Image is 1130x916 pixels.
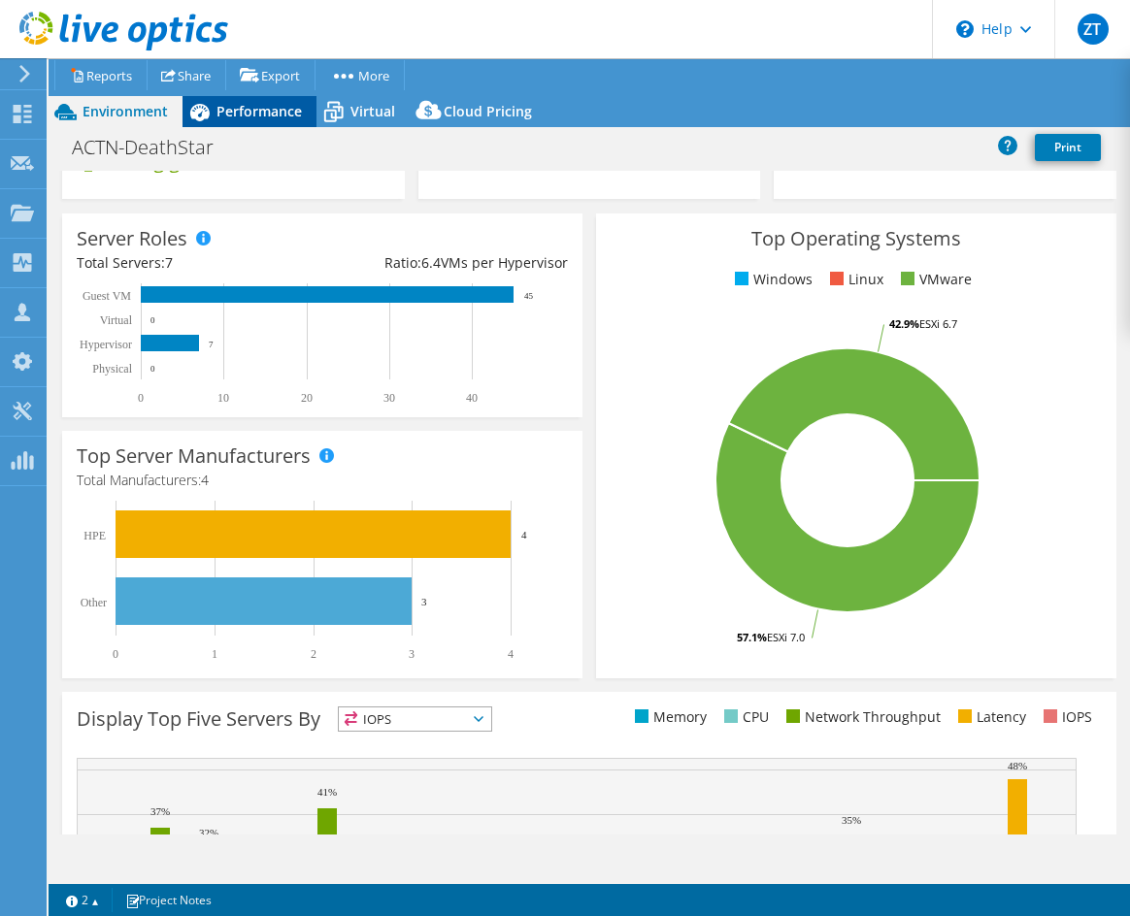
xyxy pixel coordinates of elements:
[1035,134,1101,161] a: Print
[737,630,767,644] tspan: 57.1%
[77,470,568,491] h4: Total Manufacturers:
[953,706,1026,728] li: Latency
[147,60,226,90] a: Share
[217,391,229,405] text: 10
[54,60,148,90] a: Reports
[524,291,534,301] text: 45
[719,706,769,728] li: CPU
[77,252,322,274] div: Total Servers:
[301,391,313,405] text: 20
[383,391,395,405] text: 30
[113,647,118,661] text: 0
[80,338,132,351] text: Hypervisor
[216,102,302,120] span: Performance
[77,228,187,249] h3: Server Roles
[767,630,805,644] tspan: ESXi 7.0
[77,445,311,467] h3: Top Server Manufacturers
[201,471,209,489] span: 4
[165,253,173,272] span: 7
[842,814,861,826] text: 35%
[322,252,568,274] div: Ratio: VMs per Hypervisor
[315,60,405,90] a: More
[1008,760,1027,771] text: 48%
[83,102,168,120] span: Environment
[1039,706,1092,728] li: IOPS
[199,827,218,838] text: 32%
[150,315,155,325] text: 0
[112,888,225,912] a: Project Notes
[444,102,532,120] span: Cloud Pricing
[212,647,217,661] text: 1
[350,102,395,120] span: Virtual
[730,269,813,290] li: Windows
[225,60,316,90] a: Export
[421,253,441,272] span: 6.4
[1078,14,1109,45] span: ZT
[150,805,170,817] text: 37%
[311,647,316,661] text: 2
[611,228,1102,249] h3: Top Operating Systems
[83,529,106,542] text: HPE
[339,707,491,731] span: IOPS
[81,596,107,609] text: Other
[919,316,957,331] tspan: ESXi 6.7
[466,391,478,405] text: 40
[781,706,941,728] li: Network Throughput
[317,786,337,798] text: 41%
[92,362,132,376] text: Physical
[508,647,514,661] text: 4
[409,647,415,661] text: 3
[138,391,144,405] text: 0
[100,313,133,327] text: Virtual
[421,596,427,607] text: 3
[896,269,972,290] li: VMware
[956,20,974,38] svg: \n
[83,289,131,303] text: Guest VM
[63,137,244,158] h1: ACTN-DeathStar
[52,888,113,912] a: 2
[630,706,707,728] li: Memory
[209,340,214,349] text: 7
[150,364,155,374] text: 0
[825,269,883,290] li: Linux
[889,316,919,331] tspan: 42.9%
[521,529,527,540] text: 4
